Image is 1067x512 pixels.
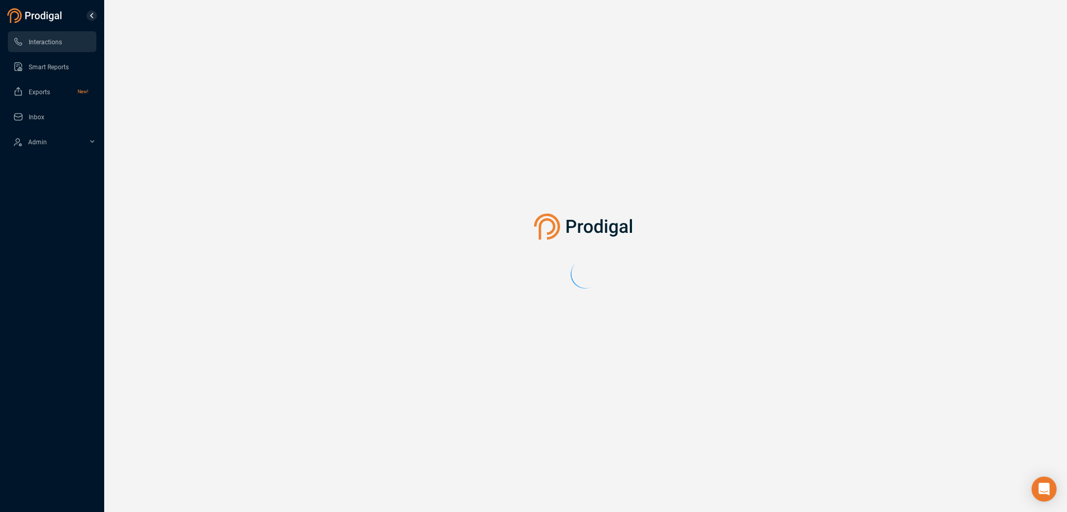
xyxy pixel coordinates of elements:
[28,139,47,146] span: Admin
[1032,477,1057,502] div: Open Intercom Messenger
[78,81,88,102] span: New!
[13,56,88,77] a: Smart Reports
[8,106,96,127] li: Inbox
[29,89,50,96] span: Exports
[8,31,96,52] li: Interactions
[13,31,88,52] a: Interactions
[8,81,96,102] li: Exports
[7,8,65,23] img: prodigal-logo
[29,39,62,46] span: Interactions
[13,81,88,102] a: ExportsNew!
[29,114,44,121] span: Inbox
[8,56,96,77] li: Smart Reports
[534,214,638,240] img: prodigal-logo
[13,106,88,127] a: Inbox
[29,64,69,71] span: Smart Reports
